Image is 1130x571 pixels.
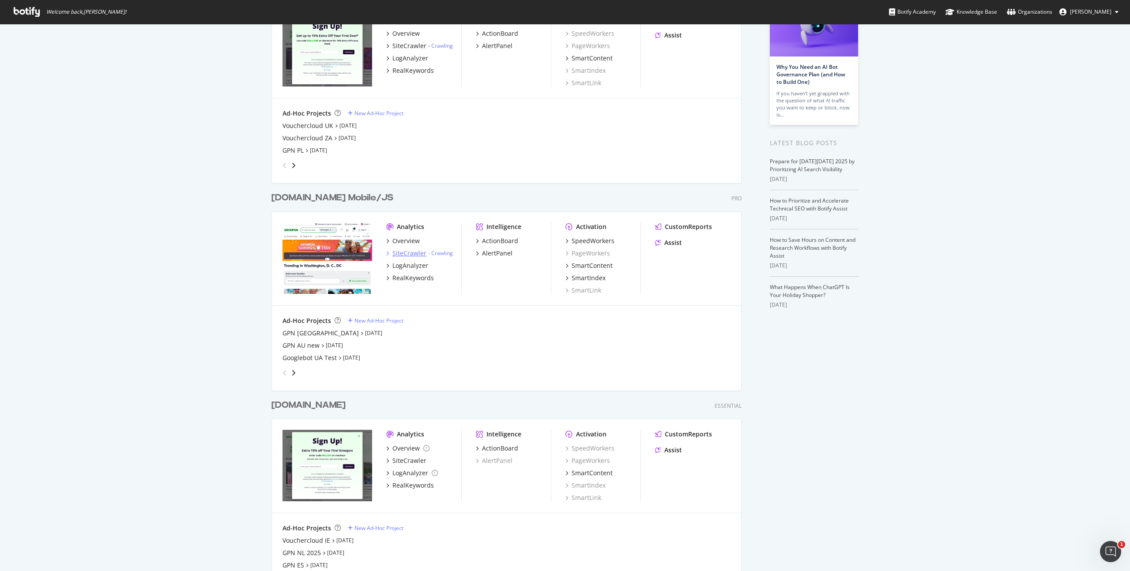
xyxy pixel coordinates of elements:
[282,353,337,362] div: Googlebot UA Test
[282,146,304,155] a: GPN PL
[664,446,682,455] div: Assist
[655,238,682,247] a: Assist
[386,54,428,63] a: LogAnalyzer
[1070,8,1111,15] span: Juraj Mitosinka
[386,469,438,477] a: LogAnalyzer
[386,456,426,465] a: SiteCrawler
[282,15,372,86] img: groupon.co.uk
[386,66,434,75] a: RealKeywords
[428,249,453,257] div: -
[565,286,601,295] a: SmartLink
[431,249,453,257] a: Crawling
[476,444,518,453] a: ActionBoard
[482,237,518,245] div: ActionBoard
[282,561,304,570] a: GPN ES
[770,158,855,173] a: Prepare for [DATE][DATE] 2025 by Prioritizing AI Search Visibility
[565,237,614,245] a: SpeedWorkers
[565,79,601,87] a: SmartLink
[572,261,613,270] div: SmartContent
[565,456,610,465] a: PageWorkers
[336,537,354,544] a: [DATE]
[664,238,682,247] div: Assist
[565,41,610,50] a: PageWorkers
[271,192,397,204] a: [DOMAIN_NAME] Mobile/JS
[565,66,606,75] a: SmartIndex
[776,90,851,118] div: If you haven’t yet grappled with the question of what AI traffic you want to keep or block, now is…
[655,446,682,455] a: Assist
[290,368,297,377] div: angle-right
[665,430,712,439] div: CustomReports
[482,41,512,50] div: AlertPanel
[476,29,518,38] a: ActionBoard
[392,456,426,465] div: SiteCrawler
[282,430,372,501] img: groupon.ie
[565,249,610,258] a: PageWorkers
[572,469,613,477] div: SmartContent
[565,493,601,502] a: SmartLink
[386,41,453,50] a: SiteCrawler- Crawling
[282,548,321,557] div: GPN NL 2025
[348,109,403,117] a: New Ad-Hoc Project
[476,237,518,245] a: ActionBoard
[310,561,328,569] a: [DATE]
[770,301,859,309] div: [DATE]
[482,249,512,258] div: AlertPanel
[271,399,346,412] div: [DOMAIN_NAME]
[282,341,320,350] a: GPN AU new
[386,261,428,270] a: LogAnalyzer
[572,274,606,282] div: SmartIndex
[354,109,403,117] div: New Ad-Hoc Project
[327,549,344,556] a: [DATE]
[282,134,332,143] a: Vouchercloud ZA
[565,274,606,282] a: SmartIndex
[565,54,613,63] a: SmartContent
[664,31,682,40] div: Assist
[565,481,606,490] div: SmartIndex
[282,121,333,130] a: Vouchercloud UK
[1052,5,1126,19] button: [PERSON_NAME]
[386,444,429,453] a: Overview
[665,222,712,231] div: CustomReports
[1100,541,1121,562] iframe: Intercom live chat
[655,222,712,231] a: CustomReports
[392,481,434,490] div: RealKeywords
[715,402,742,409] div: Essential
[392,66,434,75] div: RealKeywords
[565,444,614,453] a: SpeedWorkers
[392,29,420,38] div: Overview
[271,399,349,412] a: [DOMAIN_NAME]
[397,222,424,231] div: Analytics
[486,430,521,439] div: Intelligence
[655,31,682,40] a: Assist
[392,261,428,270] div: LogAnalyzer
[282,536,330,545] a: Vouchercloud IE
[386,29,420,38] a: Overview
[770,175,859,183] div: [DATE]
[282,109,331,118] div: Ad-Hoc Projects
[476,41,512,50] a: AlertPanel
[386,249,453,258] a: SiteCrawler- Crawling
[565,261,613,270] a: SmartContent
[279,158,290,173] div: angle-left
[770,262,859,270] div: [DATE]
[392,274,434,282] div: RealKeywords
[572,237,614,245] div: SpeedWorkers
[282,329,359,338] a: GPN [GEOGRAPHIC_DATA]
[392,469,428,477] div: LogAnalyzer
[572,54,613,63] div: SmartContent
[365,329,382,337] a: [DATE]
[392,237,420,245] div: Overview
[354,524,403,532] div: New Ad-Hoc Project
[945,8,997,16] div: Knowledge Base
[770,214,859,222] div: [DATE]
[271,192,393,204] div: [DOMAIN_NAME] Mobile/JS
